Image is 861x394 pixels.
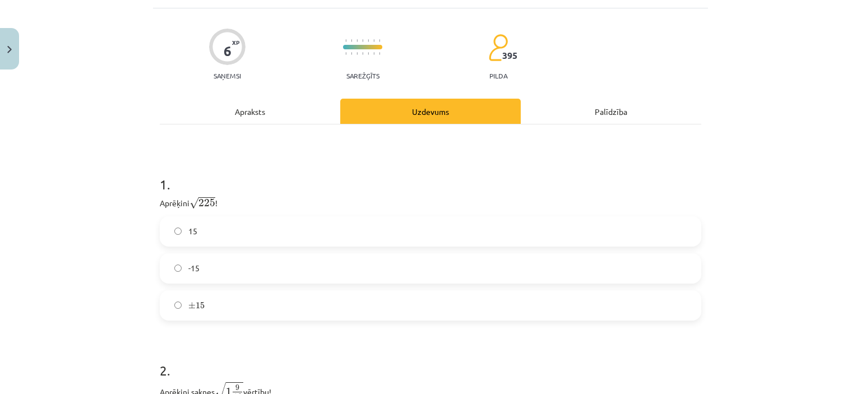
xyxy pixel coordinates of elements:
img: icon-short-line-57e1e144782c952c97e751825c79c345078a6d821885a25fce030b3d8c18986b.svg [379,52,380,55]
p: Aprēķini ! [160,195,701,210]
span: ± [188,302,196,309]
img: icon-short-line-57e1e144782c952c97e751825c79c345078a6d821885a25fce030b3d8c18986b.svg [357,39,358,42]
img: icon-short-line-57e1e144782c952c97e751825c79c345078a6d821885a25fce030b3d8c18986b.svg [357,52,358,55]
span: √ [189,197,198,209]
div: Apraksts [160,99,340,124]
div: Palīdzība [521,99,701,124]
img: icon-short-line-57e1e144782c952c97e751825c79c345078a6d821885a25fce030b3d8c18986b.svg [373,39,374,42]
img: icon-short-line-57e1e144782c952c97e751825c79c345078a6d821885a25fce030b3d8c18986b.svg [379,39,380,42]
img: icon-short-line-57e1e144782c952c97e751825c79c345078a6d821885a25fce030b3d8c18986b.svg [368,39,369,42]
img: students-c634bb4e5e11cddfef0936a35e636f08e4e9abd3cc4e673bd6f9a4125e45ecb1.svg [488,34,508,62]
div: 6 [224,43,232,59]
p: pilda [489,72,507,80]
input: -15 [174,265,182,272]
span: 395 [502,50,517,61]
img: icon-short-line-57e1e144782c952c97e751825c79c345078a6d821885a25fce030b3d8c18986b.svg [368,52,369,55]
img: icon-close-lesson-0947bae3869378f0d4975bcd49f059093ad1ed9edebbc8119c70593378902aed.svg [7,46,12,53]
p: Sarežģīts [346,72,379,80]
img: icon-short-line-57e1e144782c952c97e751825c79c345078a6d821885a25fce030b3d8c18986b.svg [362,39,363,42]
h1: 1 . [160,157,701,192]
span: -15 [188,262,200,274]
span: 15 [196,302,205,309]
input: 15 [174,228,182,235]
img: icon-short-line-57e1e144782c952c97e751825c79c345078a6d821885a25fce030b3d8c18986b.svg [351,52,352,55]
span: 225 [198,199,215,207]
img: icon-short-line-57e1e144782c952c97e751825c79c345078a6d821885a25fce030b3d8c18986b.svg [362,52,363,55]
img: icon-short-line-57e1e144782c952c97e751825c79c345078a6d821885a25fce030b3d8c18986b.svg [345,52,346,55]
span: 9 [235,385,239,391]
span: 15 [188,225,197,237]
img: icon-short-line-57e1e144782c952c97e751825c79c345078a6d821885a25fce030b3d8c18986b.svg [345,39,346,42]
img: icon-short-line-57e1e144782c952c97e751825c79c345078a6d821885a25fce030b3d8c18986b.svg [351,39,352,42]
p: Saņemsi [209,72,246,80]
h1: 2 . [160,343,701,378]
img: icon-short-line-57e1e144782c952c97e751825c79c345078a6d821885a25fce030b3d8c18986b.svg [373,52,374,55]
div: Uzdevums [340,99,521,124]
span: XP [232,39,239,45]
